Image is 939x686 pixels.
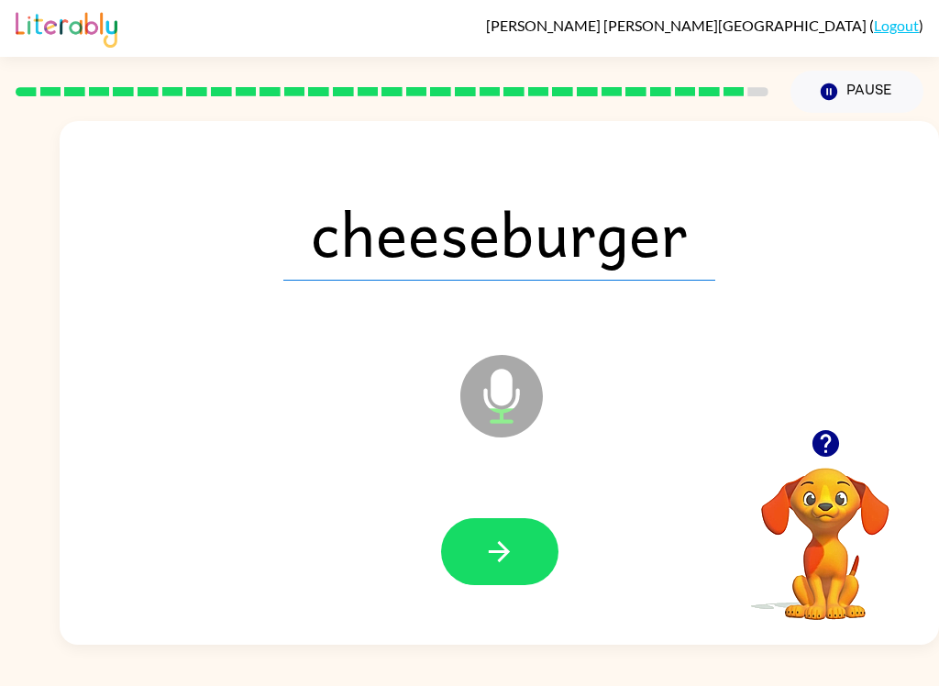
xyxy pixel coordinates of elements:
[874,17,919,34] a: Logout
[486,17,869,34] span: [PERSON_NAME] [PERSON_NAME][GEOGRAPHIC_DATA]
[734,439,917,623] video: Your browser must support playing .mp4 files to use Literably. Please try using another browser.
[283,185,715,281] span: cheeseburger
[486,17,923,34] div: ( )
[790,71,923,113] button: Pause
[16,7,117,48] img: Literably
